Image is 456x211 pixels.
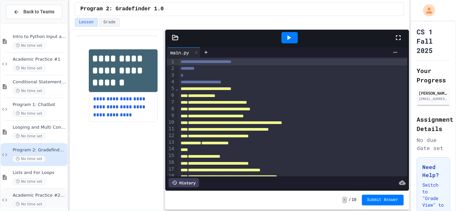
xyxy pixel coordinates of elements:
span: Fold line [175,86,179,91]
div: 13 [167,139,175,146]
span: Conditional Statements and Formatting Strings and Numbers [13,79,66,85]
div: No due date set [417,136,450,152]
span: No time set [13,133,45,139]
button: Back to Teams [6,5,62,19]
div: My Account [416,3,437,18]
h2: Assignment Details [417,115,450,133]
span: Looping and Multi Conditions [13,125,66,130]
div: 9 [167,112,175,119]
span: No time set [13,178,45,185]
button: Grade [99,18,120,27]
span: No time set [13,65,45,71]
div: 3 [167,72,175,79]
span: Program 2: Gradefinder 1.0 [80,5,164,13]
span: Academic Practice #1 [13,57,66,62]
div: 10 [167,119,175,126]
div: 12 [167,132,175,139]
span: No time set [13,88,45,94]
span: Back to Teams [23,8,54,15]
div: [EMAIL_ADDRESS][DOMAIN_NAME] [419,96,448,101]
button: Submit Answer [362,195,404,205]
div: 7 [167,99,175,106]
span: 10 [352,197,356,203]
span: Intro to Python Input and output [13,34,66,40]
div: main.py [167,49,192,56]
div: 14 [167,146,175,152]
span: Program 2: Gradefinder 1.0 [13,147,66,153]
span: Lists and For Loops [13,170,66,176]
span: No time set [13,156,45,162]
span: Program 1: Chatbot [13,102,66,108]
span: / [349,197,351,203]
button: Lesson [75,18,98,27]
span: No time set [13,110,45,117]
div: main.py [167,47,201,57]
span: No time set [13,201,45,207]
span: No time set [13,42,45,49]
div: [PERSON_NAME] [419,90,448,96]
div: 4 [167,79,175,85]
div: 1 [167,59,175,65]
div: 11 [167,126,175,132]
div: 17 [167,166,175,173]
span: Academic Practice #2: Lists [13,193,66,198]
h3: Need Help? [422,163,444,179]
div: 18 [167,173,175,179]
div: 15 [167,152,175,159]
div: 2 [167,65,175,72]
span: Submit Answer [367,197,399,203]
div: 8 [167,106,175,112]
div: History [169,178,199,187]
h1: CS 1 Fall 2025 [417,27,450,55]
div: 5 [167,85,175,92]
span: - [342,197,347,203]
h2: Your Progress [417,66,450,85]
div: 16 [167,159,175,166]
div: 6 [167,92,175,99]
